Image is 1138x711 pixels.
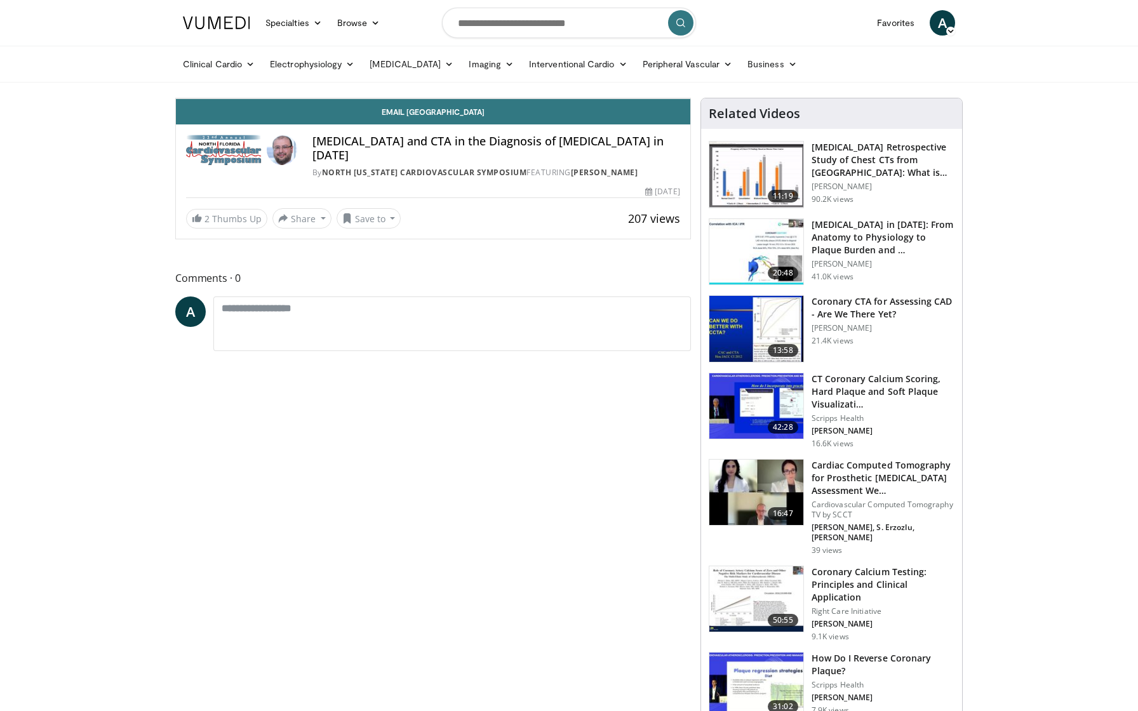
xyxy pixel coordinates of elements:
[709,373,954,449] a: 42:28 CT Coronary Calcium Scoring, Hard Plaque and Soft Plaque Visualizati… Scripps Health [PERSO...
[258,10,330,36] a: Specialties
[812,459,954,497] h3: Cardiac Computed Tomography for Prosthetic [MEDICAL_DATA] Assessment We…
[176,99,690,124] a: Email [GEOGRAPHIC_DATA]
[312,167,680,178] div: By FEATURING
[461,51,521,77] a: Imaging
[812,323,954,333] p: [PERSON_NAME]
[186,209,267,229] a: 2 Thumbs Up
[812,693,954,703] p: [PERSON_NAME]
[635,51,740,77] a: Peripheral Vascular
[768,421,798,434] span: 42:28
[175,296,206,327] a: A
[812,652,954,677] h3: How Do I Reverse Coronary Plaque?
[709,295,954,362] a: 13:58 Coronary CTA for Assessing CAD - Are We There Yet? [PERSON_NAME] 21.4K views
[812,522,954,543] p: [PERSON_NAME], S. Erzozlu, [PERSON_NAME]
[183,17,250,29] img: VuMedi Logo
[812,272,854,282] p: 41.0K views
[709,218,954,286] a: 20:48 [MEDICAL_DATA] in [DATE]: From Anatomy to Physiology to Plaque Burden and … [PERSON_NAME] 4...
[812,182,954,192] p: [PERSON_NAME]
[571,167,638,178] a: [PERSON_NAME]
[322,167,527,178] a: North [US_STATE] Cardiovascular Symposium
[521,51,635,77] a: Interventional Cardio
[812,606,954,616] p: Right Care Initiative
[869,10,922,36] a: Favorites
[709,566,954,642] a: 50:55 Coronary Calcium Testing: Principles and Clinical Application Right Care Initiative [PERSON...
[812,632,849,642] p: 9.1K views
[812,439,854,449] p: 16.6K views
[812,259,954,269] p: [PERSON_NAME]
[709,459,954,555] a: 16:47 Cardiac Computed Tomography for Prosthetic [MEDICAL_DATA] Assessment We… Cardiovascular Com...
[812,566,954,604] h3: Coronary Calcium Testing: Principles and Clinical Application
[812,194,854,204] p: 90.2K views
[709,460,803,526] img: ef7db2a5-b9e3-4d5d-833d-8dc40dd7331b.150x105_q85_crop-smart_upscale.jpg
[337,208,401,229] button: Save to
[175,51,262,77] a: Clinical Cardio
[709,373,803,439] img: 4ea3ec1a-320e-4f01-b4eb-a8bc26375e8f.150x105_q85_crop-smart_upscale.jpg
[330,10,388,36] a: Browse
[176,98,690,99] video-js: Video Player
[768,190,798,203] span: 11:19
[812,141,954,179] h3: [MEDICAL_DATA] Retrospective Study of Chest CTs from [GEOGRAPHIC_DATA]: What is the Re…
[709,142,803,208] img: c2eb46a3-50d3-446d-a553-a9f8510c7760.150x105_q85_crop-smart_upscale.jpg
[267,135,297,165] img: Avatar
[812,500,954,520] p: Cardiovascular Computed Tomography TV by SCCT
[709,106,800,121] h4: Related Videos
[740,51,805,77] a: Business
[709,141,954,208] a: 11:19 [MEDICAL_DATA] Retrospective Study of Chest CTs from [GEOGRAPHIC_DATA]: What is the Re… [PE...
[709,219,803,285] img: 823da73b-7a00-425d-bb7f-45c8b03b10c3.150x105_q85_crop-smart_upscale.jpg
[812,619,954,629] p: [PERSON_NAME]
[812,336,854,346] p: 21.4K views
[768,344,798,357] span: 13:58
[768,614,798,627] span: 50:55
[312,135,680,162] h4: [MEDICAL_DATA] and CTA in the Diagnosis of [MEDICAL_DATA] in [DATE]
[812,680,954,690] p: Scripps Health
[812,218,954,256] h3: [MEDICAL_DATA] in [DATE]: From Anatomy to Physiology to Plaque Burden and …
[812,426,954,436] p: [PERSON_NAME]
[709,296,803,362] img: 34b2b9a4-89e5-4b8c-b553-8a638b61a706.150x105_q85_crop-smart_upscale.jpg
[812,545,843,555] p: 39 views
[628,211,680,226] span: 207 views
[709,566,803,632] img: c75e2ae5-4540-49a9-b2f1-0dc3e954be13.150x105_q85_crop-smart_upscale.jpg
[768,507,798,520] span: 16:47
[812,413,954,423] p: Scripps Health
[768,267,798,279] span: 20:48
[262,51,362,77] a: Electrophysiology
[272,208,331,229] button: Share
[204,213,210,225] span: 2
[442,8,696,38] input: Search topics, interventions
[812,373,954,411] h3: CT Coronary Calcium Scoring, Hard Plaque and Soft Plaque Visualizati…
[812,295,954,321] h3: Coronary CTA for Assessing CAD - Are We There Yet?
[930,10,955,36] a: A
[645,186,679,197] div: [DATE]
[186,135,262,165] img: North Florida Cardiovascular Symposium
[362,51,461,77] a: [MEDICAL_DATA]
[175,270,691,286] span: Comments 0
